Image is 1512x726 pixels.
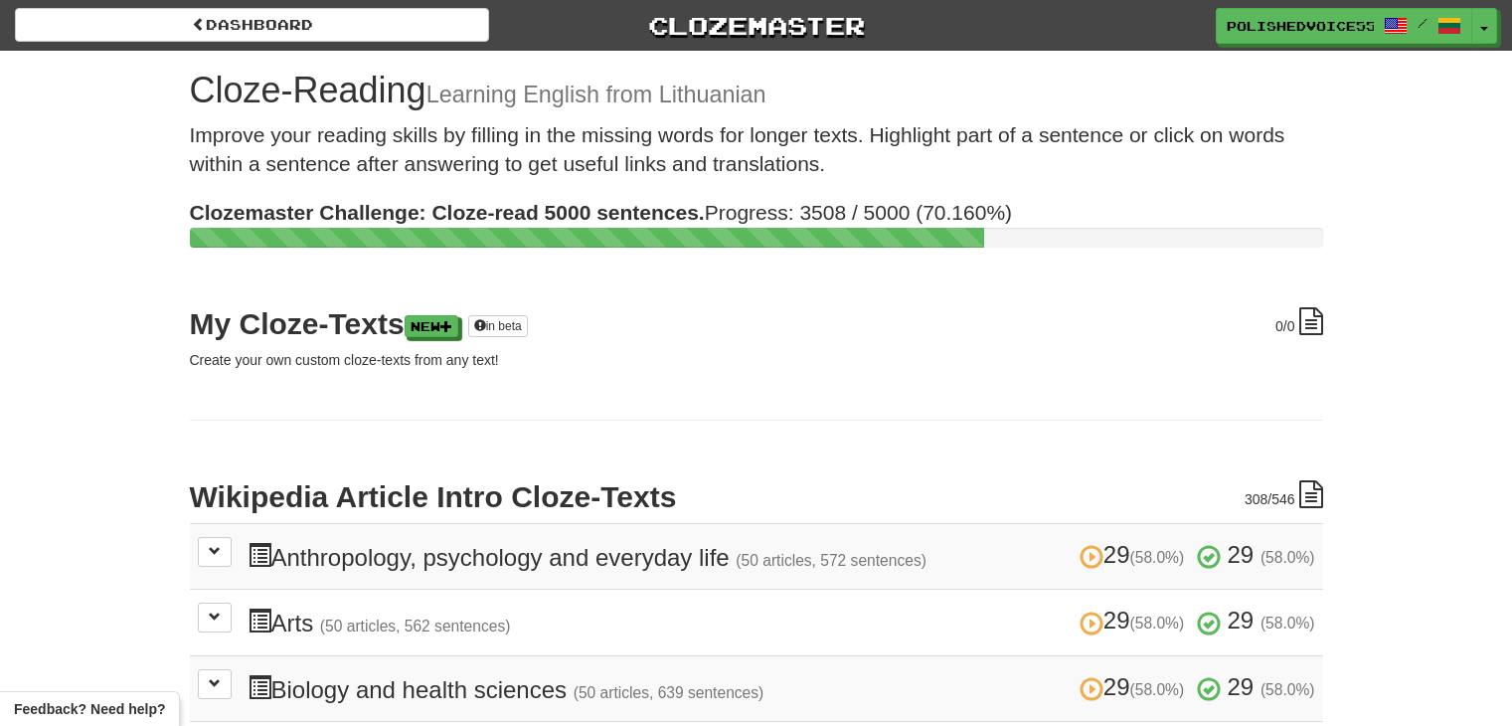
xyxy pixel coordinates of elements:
[14,699,165,719] span: Open feedback widget
[320,618,511,635] small: (50 articles, 562 sentences)
[1130,681,1185,698] small: (58.0%)
[1227,17,1374,35] span: PolishedVoice5564
[468,315,528,337] a: in beta
[190,201,1013,224] span: Progress: 3508 / 5000 (70.160%)
[248,608,1315,636] h3: Arts
[1418,16,1428,30] span: /
[248,674,1315,703] h3: Biology and health sciences
[519,8,993,43] a: Clozemaster
[190,307,1323,340] h2: My Cloze-Texts
[1216,8,1472,44] a: PolishedVoice5564 /
[190,201,705,224] strong: Clozemaster Challenge: Cloze-read 5000 sentences.
[426,82,766,107] small: Learning English from Lithuanian
[1260,681,1315,698] small: (58.0%)
[1260,549,1315,566] small: (58.0%)
[1130,549,1185,566] small: (58.0%)
[574,684,764,701] small: (50 articles, 639 sentences)
[1245,480,1323,509] div: /546
[1275,318,1283,334] span: 0
[248,542,1315,571] h3: Anthropology, psychology and everyday life
[1275,307,1322,336] div: /0
[405,315,458,337] a: New
[1228,607,1255,634] span: 29
[190,350,1323,370] p: Create your own custom cloze-texts from any text!
[15,8,489,42] a: Dashboard
[190,120,1323,179] p: Improve your reading skills by filling in the missing words for longer texts. Highlight part of a...
[190,480,1323,513] h2: Wikipedia Article Intro Cloze-Texts
[736,552,926,569] small: (50 articles, 572 sentences)
[1228,541,1255,568] span: 29
[1228,673,1255,700] span: 29
[1130,615,1185,632] small: (58.0%)
[1080,607,1191,634] span: 29
[1245,491,1267,507] span: 308
[190,71,1323,110] h1: Cloze-Reading
[1260,615,1315,632] small: (58.0%)
[1080,673,1191,700] span: 29
[1080,541,1191,568] span: 29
